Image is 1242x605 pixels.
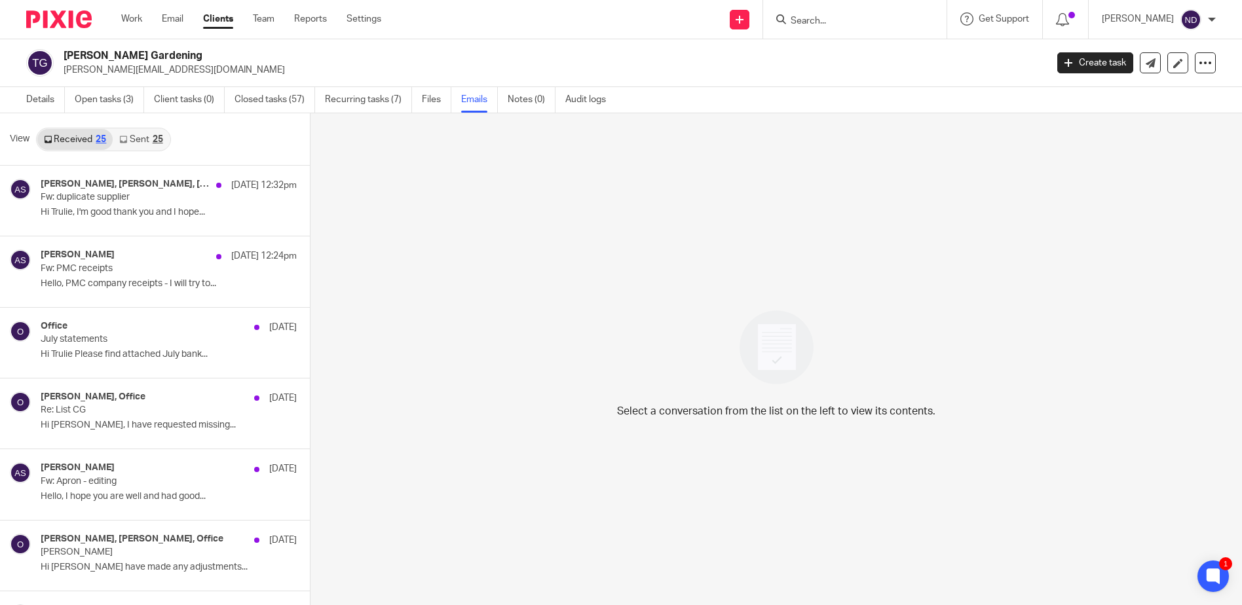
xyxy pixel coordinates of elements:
p: [DATE] [269,392,297,405]
a: Sent25 [113,129,169,150]
img: svg%3E [10,392,31,412]
img: svg%3E [10,179,31,200]
span: View [10,132,29,146]
a: Reports [294,12,327,26]
img: svg%3E [10,249,31,270]
h2: [PERSON_NAME] Gardening [64,49,843,63]
a: Email [162,12,183,26]
a: Open tasks (3) [75,87,144,113]
p: Hi [PERSON_NAME] have made any adjustments... [41,562,297,573]
img: Pixie [26,10,92,28]
h4: [PERSON_NAME] [41,462,115,473]
div: 25 [96,135,106,144]
p: [PERSON_NAME] [1102,12,1174,26]
h4: Office [41,321,67,332]
p: [DATE] [269,321,297,334]
a: Work [121,12,142,26]
img: svg%3E [10,534,31,555]
a: Files [422,87,451,113]
img: svg%3E [26,49,54,77]
img: svg%3E [10,321,31,342]
a: Details [26,87,65,113]
a: Settings [347,12,381,26]
img: image [731,302,822,393]
h4: [PERSON_NAME], [PERSON_NAME], [PERSON_NAME] [41,179,210,190]
a: Create task [1057,52,1133,73]
p: July statements [41,334,246,345]
p: [DATE] [269,534,297,547]
a: Emails [461,87,498,113]
h4: [PERSON_NAME], [PERSON_NAME], Office [41,534,223,545]
a: Audit logs [565,87,616,113]
p: Hi Trulie, I'm good thank you and I hope... [41,207,297,218]
p: Hello, I hope you are well and had good... [41,491,297,502]
p: [PERSON_NAME] [41,547,246,558]
p: Fw: Apron - editing [41,476,246,487]
p: [DATE] [269,462,297,475]
span: Get Support [979,14,1029,24]
p: Hi [PERSON_NAME], I have requested missing... [41,420,297,431]
h4: [PERSON_NAME], Office [41,392,145,403]
a: Client tasks (0) [154,87,225,113]
p: [DATE] 12:32pm [231,179,297,192]
h4: [PERSON_NAME] [41,249,115,261]
p: [PERSON_NAME][EMAIL_ADDRESS][DOMAIN_NAME] [64,64,1038,77]
p: Fw: duplicate supplier [41,192,246,203]
a: Clients [203,12,233,26]
a: Closed tasks (57) [235,87,315,113]
a: Received25 [37,129,113,150]
p: Select a conversation from the list on the left to view its contents. [617,403,935,419]
p: Hello, PMC company receipts - I will try to... [41,278,297,289]
p: Re: List CG [41,405,246,416]
a: Notes (0) [508,87,555,113]
a: Recurring tasks (7) [325,87,412,113]
a: Team [253,12,274,26]
input: Search [789,16,907,27]
div: 1 [1219,557,1232,570]
img: svg%3E [10,462,31,483]
p: [DATE] 12:24pm [231,249,297,263]
p: Fw: PMC receipts [41,263,246,274]
div: 25 [153,135,163,144]
p: Hi Trulie Please find attached July bank... [41,349,297,360]
img: svg%3E [1180,9,1201,30]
